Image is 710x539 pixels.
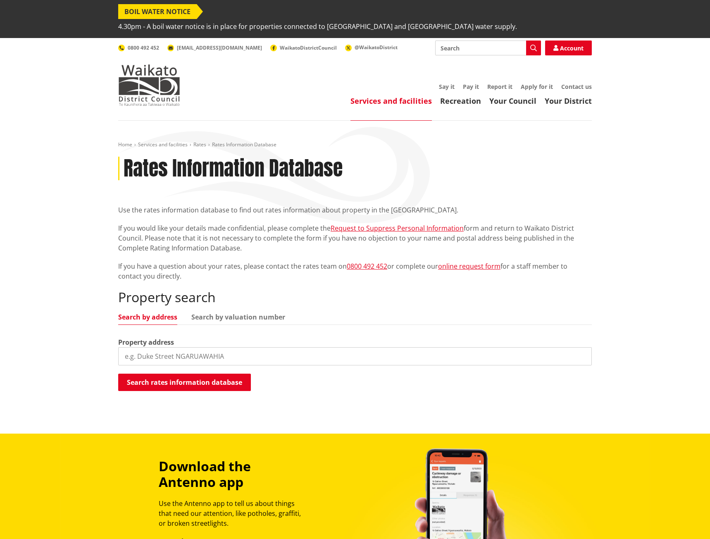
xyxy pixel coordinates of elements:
a: Home [118,141,132,148]
a: 0800 492 452 [347,262,387,271]
a: Report it [487,83,512,91]
label: Property address [118,337,174,347]
p: If you have a question about your rates, please contact the rates team on or complete our for a s... [118,261,592,281]
span: WaikatoDistrictCouncil [280,44,337,51]
a: WaikatoDistrictCouncil [270,44,337,51]
a: Request to Suppress Personal Information [331,224,464,233]
p: Use the rates information database to find out rates information about property in the [GEOGRAPHI... [118,205,592,215]
a: Rates [193,141,206,148]
h2: Property search [118,289,592,305]
a: Recreation [440,96,481,106]
a: Say it [439,83,455,91]
a: Search by valuation number [191,314,285,320]
img: Waikato District Council - Te Kaunihera aa Takiwaa o Waikato [118,64,180,106]
a: Search by address [118,314,177,320]
p: Use the Antenno app to tell us about things that need our attention, like potholes, graffiti, or ... [159,498,308,528]
span: [EMAIL_ADDRESS][DOMAIN_NAME] [177,44,262,51]
h3: Download the Antenno app [159,458,308,490]
a: Contact us [561,83,592,91]
a: Services and facilities [350,96,432,106]
p: If you would like your details made confidential, please complete the form and return to Waikato ... [118,223,592,253]
input: e.g. Duke Street NGARUAWAHIA [118,347,592,365]
a: Apply for it [521,83,553,91]
nav: breadcrumb [118,141,592,148]
a: Your District [545,96,592,106]
input: Search input [435,41,541,55]
a: @WaikatoDistrict [345,44,398,51]
span: 0800 492 452 [128,44,159,51]
a: Account [545,41,592,55]
button: Search rates information database [118,374,251,391]
span: Rates Information Database [212,141,276,148]
span: @WaikatoDistrict [355,44,398,51]
a: [EMAIL_ADDRESS][DOMAIN_NAME] [167,44,262,51]
a: online request form [438,262,500,271]
a: Services and facilities [138,141,188,148]
a: 0800 492 452 [118,44,159,51]
a: Pay it [463,83,479,91]
a: Your Council [489,96,536,106]
span: 4.30pm - A boil water notice is in place for properties connected to [GEOGRAPHIC_DATA] and [GEOGR... [118,19,517,34]
span: BOIL WATER NOTICE [118,4,197,19]
h1: Rates Information Database [124,157,343,181]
